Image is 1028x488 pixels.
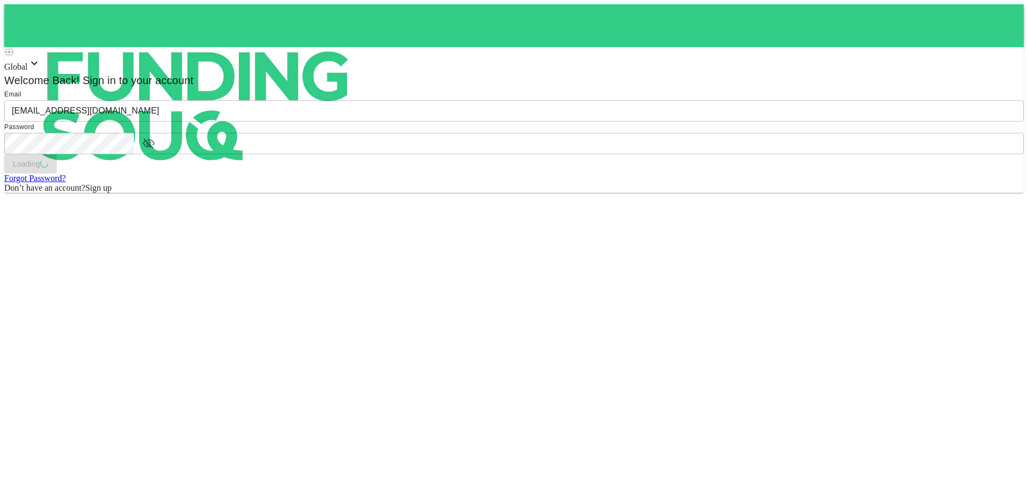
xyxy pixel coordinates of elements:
[80,74,194,86] span: Sign in to your account
[4,57,1024,72] div: Global
[4,123,34,131] span: Password
[4,4,390,208] img: logo
[4,183,85,192] span: Don’t have an account?
[85,183,111,192] span: Sign up
[4,100,1024,122] input: email
[4,4,1024,47] a: logo
[4,91,21,98] span: Email
[4,74,80,86] span: Welcome Back!
[4,174,66,183] a: Forgot Password?
[4,133,134,154] input: password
